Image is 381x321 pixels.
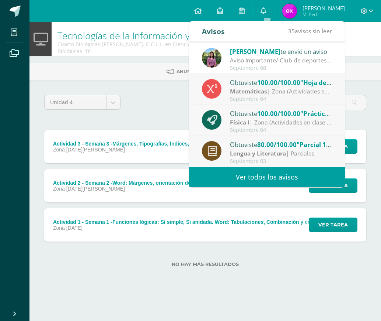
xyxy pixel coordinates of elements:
label: No hay más resultados [44,262,366,267]
strong: Matemáticas [230,87,267,95]
span: Anuncios [176,69,202,74]
span: [PERSON_NAME] [303,4,345,12]
div: Actividad 1 - Semana 1 -Funciones lógicas: Si simple, Si anidada. Word: Tabulaciones, Combinación... [53,219,373,225]
span: avisos sin leer [288,27,332,35]
div: Obtuviste en [230,78,332,87]
a: Anuncios [167,66,202,78]
span: 35 [288,27,295,35]
div: | Zona (Actividades en clase y tareas) [230,118,332,127]
span: Zona [53,225,65,231]
img: 0050287dc8a97ac0e74035d6f73a54ab.png [282,4,297,18]
div: | Parciales [230,149,332,158]
div: | Zona (Actividades en clase y tareas) [230,87,332,96]
span: [DATE][PERSON_NAME] [66,147,125,153]
strong: Física I [230,118,249,126]
span: 80.00/100.00 [257,140,297,149]
span: Unidad 4 [50,95,101,109]
span: Zona [53,147,65,153]
strong: Lengua y Literatura [230,149,286,157]
span: [PERSON_NAME] [230,47,280,56]
div: Aviso Importante/ Club de deportes: Estimados padres de familia: Deseo se encuentren bien, envío ... [230,56,332,65]
span: "Parcial 1" [297,140,331,149]
div: Cuarto Biológicas Bach. C.C.L.L. en Ciencias Biológicas 'B' [57,41,218,55]
span: Ver tarea [318,218,348,232]
h1: Tecnologías de la Información y la Comunicación I [57,30,218,41]
div: Obtuviste en [230,140,332,149]
a: Ver todos los avisos [189,167,345,187]
div: Obtuviste en [230,109,332,118]
span: [DATE][PERSON_NAME] [66,186,125,192]
span: Mi Perfil [303,11,345,17]
span: 100.00/100.00 [257,109,300,118]
div: Septiembre 04 [230,127,332,133]
img: 50160636c8645c56db84f77601761a06.png [202,48,221,68]
button: Ver tarea [309,218,357,232]
div: Avisos [202,21,225,41]
div: te envió un aviso [230,47,332,56]
div: Septiembre 03 [230,158,332,164]
div: Septiembre 04 [230,96,332,102]
span: [DATE] [66,225,83,231]
a: Unidad 4 [45,95,120,109]
a: Tecnologías de la Información y la Comunicación I [57,29,266,42]
span: Zona [53,186,65,192]
div: Septiembre 08 [230,65,332,71]
span: 100.00/100.00 [257,78,300,87]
